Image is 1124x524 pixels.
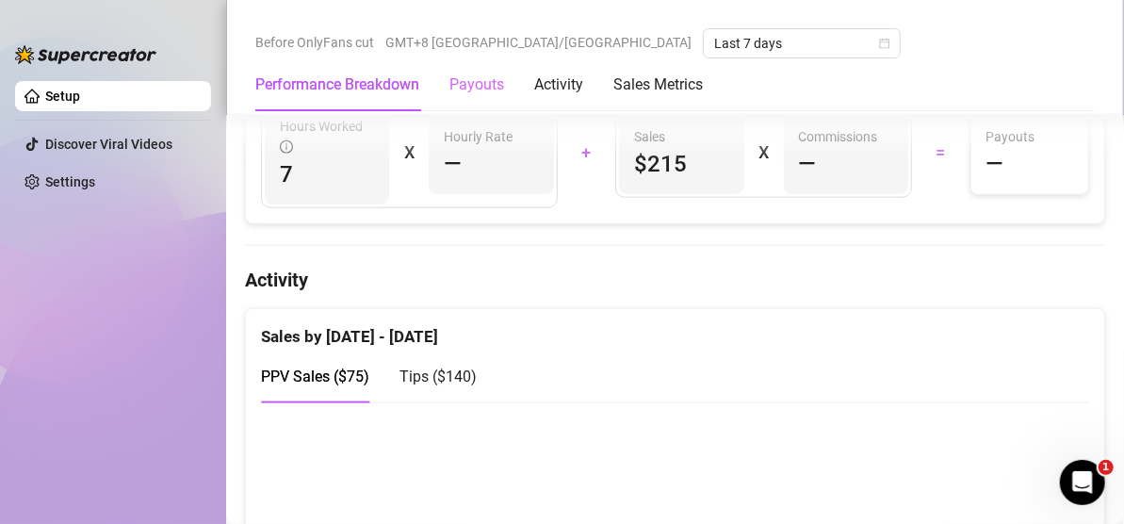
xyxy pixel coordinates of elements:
[1099,460,1114,475] span: 1
[280,159,374,189] span: 7
[255,28,374,57] span: Before OnlyFans cut
[280,116,374,157] span: Hours Worked
[45,89,80,104] a: Setup
[799,126,878,147] article: Commissions
[879,38,890,49] span: calendar
[45,174,95,189] a: Settings
[280,140,293,154] span: info-circle
[534,74,583,96] div: Activity
[986,126,1074,147] span: Payouts
[255,74,419,96] div: Performance Breakdown
[385,28,692,57] span: GMT+8 [GEOGRAPHIC_DATA]/[GEOGRAPHIC_DATA]
[634,126,728,147] span: Sales
[986,149,1004,179] span: —
[799,149,817,179] span: —
[399,368,477,385] span: Tips ( $140 )
[245,267,1105,293] h4: Activity
[714,29,889,57] span: Last 7 days
[404,138,414,168] div: X
[261,309,1089,350] div: Sales by [DATE] - [DATE]
[1060,460,1105,505] iframe: Intercom live chat
[261,368,369,385] span: PPV Sales ( $75 )
[569,138,605,168] div: +
[45,137,172,152] a: Discover Viral Videos
[15,45,156,64] img: logo-BBDzfeDw.svg
[449,74,504,96] div: Payouts
[613,74,703,96] div: Sales Metrics
[444,126,513,147] article: Hourly Rate
[634,149,728,179] span: $215
[444,149,462,179] span: —
[923,138,959,168] div: =
[759,138,769,168] div: X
